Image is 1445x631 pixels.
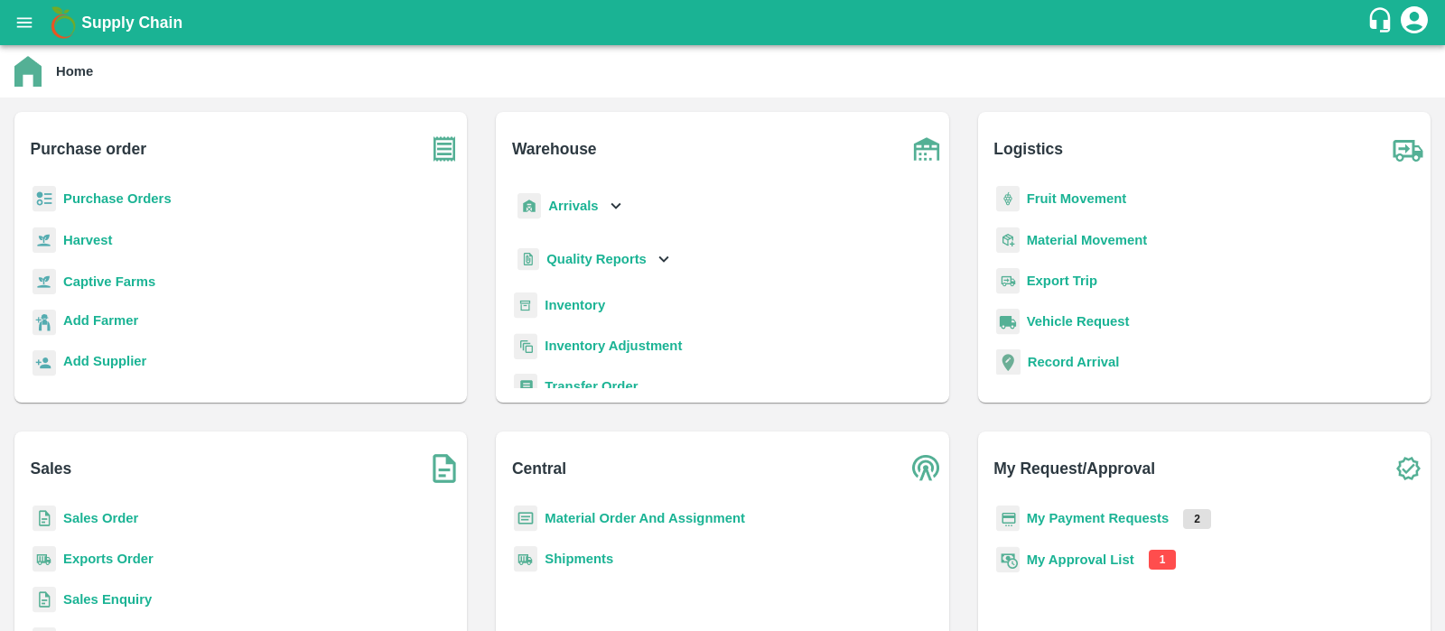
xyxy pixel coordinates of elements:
[904,126,949,172] img: warehouse
[545,511,745,525] a: Material Order And Assignment
[63,274,155,289] a: Captive Farms
[1028,355,1120,369] a: Record Arrival
[63,233,112,247] a: Harvest
[512,136,597,162] b: Warehouse
[1027,233,1148,247] a: Material Movement
[904,446,949,491] img: central
[33,587,56,613] img: sales
[545,552,613,566] a: Shipments
[996,268,1020,294] img: delivery
[63,592,152,607] a: Sales Enquiry
[993,136,1063,162] b: Logistics
[1385,446,1431,491] img: check
[512,456,566,481] b: Central
[996,546,1020,573] img: approval
[33,506,56,532] img: sales
[33,546,56,572] img: shipments
[545,339,682,353] a: Inventory Adjustment
[63,311,138,335] a: Add Farmer
[514,546,537,572] img: shipments
[63,313,138,328] b: Add Farmer
[33,227,56,254] img: harvest
[1027,511,1170,525] a: My Payment Requests
[31,456,72,481] b: Sales
[81,14,182,32] b: Supply Chain
[514,292,537,319] img: whInventory
[63,351,146,376] a: Add Supplier
[514,333,537,359] img: inventory
[514,186,626,227] div: Arrivals
[33,186,56,212] img: reciept
[996,506,1020,532] img: payment
[1398,4,1431,42] div: account of current user
[1183,509,1211,529] p: 2
[1027,191,1127,206] a: Fruit Movement
[546,252,647,266] b: Quality Reports
[514,506,537,532] img: centralMaterial
[514,241,674,278] div: Quality Reports
[993,456,1155,481] b: My Request/Approval
[517,248,539,271] img: qualityReport
[422,126,467,172] img: purchase
[514,374,537,400] img: whTransfer
[548,199,598,213] b: Arrivals
[996,227,1020,254] img: material
[996,186,1020,212] img: fruit
[4,2,45,43] button: open drawer
[1385,126,1431,172] img: truck
[63,354,146,368] b: Add Supplier
[33,350,56,376] img: supplier
[1149,550,1177,570] p: 1
[63,191,172,206] a: Purchase Orders
[517,193,541,219] img: whArrival
[545,298,605,312] a: Inventory
[996,309,1020,335] img: vehicle
[63,552,154,566] a: Exports Order
[996,349,1021,375] img: recordArrival
[33,310,56,336] img: farmer
[81,10,1366,35] a: Supply Chain
[14,56,42,87] img: home
[31,136,146,162] b: Purchase order
[56,64,93,79] b: Home
[1366,6,1398,39] div: customer-support
[45,5,81,41] img: logo
[545,379,638,394] a: Transfer Order
[1027,274,1097,288] a: Export Trip
[33,268,56,295] img: harvest
[422,446,467,491] img: soSales
[63,511,138,525] a: Sales Order
[1027,314,1130,329] a: Vehicle Request
[1027,552,1134,567] a: My Approval List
